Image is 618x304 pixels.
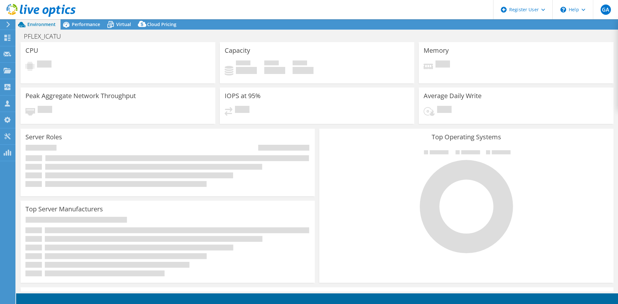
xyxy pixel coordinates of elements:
[236,60,250,67] span: Used
[147,21,176,27] span: Cloud Pricing
[560,7,566,13] svg: \n
[225,92,261,99] h3: IOPS at 95%
[116,21,131,27] span: Virtual
[437,106,452,115] span: Pending
[25,134,62,141] h3: Server Roles
[236,67,257,74] h4: 0 GiB
[235,106,249,115] span: Pending
[38,106,52,115] span: Pending
[424,92,482,99] h3: Average Daily Write
[25,92,136,99] h3: Peak Aggregate Network Throughput
[293,60,307,67] span: Total
[25,206,103,213] h3: Top Server Manufacturers
[25,47,38,54] h3: CPU
[293,67,314,74] h4: 0 GiB
[601,5,611,15] span: GA
[72,21,100,27] span: Performance
[435,60,450,69] span: Pending
[264,60,279,67] span: Free
[225,47,250,54] h3: Capacity
[37,60,51,69] span: Pending
[424,47,449,54] h3: Memory
[264,67,285,74] h4: 0 GiB
[21,33,71,40] h1: PFLEX_ICATU
[27,21,56,27] span: Environment
[324,134,609,141] h3: Top Operating Systems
